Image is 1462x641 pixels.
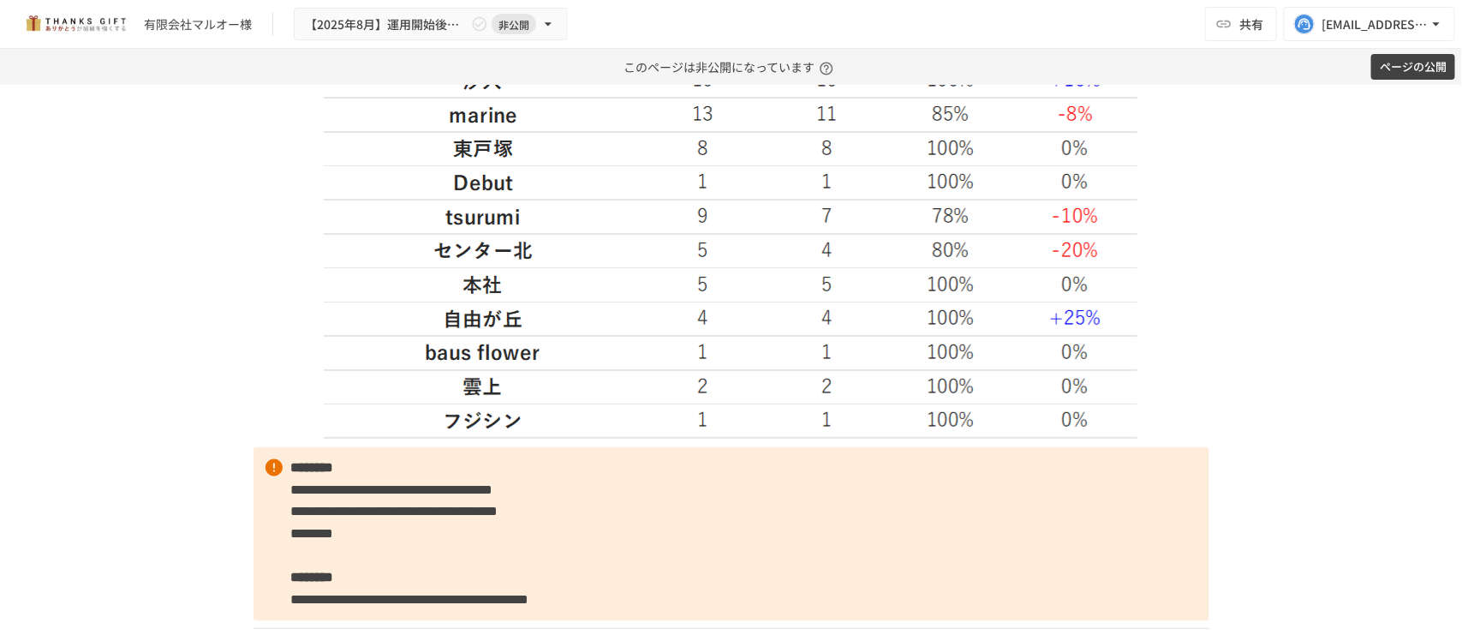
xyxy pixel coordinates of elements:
img: mMP1OxWUAhQbsRWCurg7vIHe5HqDpP7qZo7fRoNLXQh [21,10,130,38]
button: 共有 [1205,7,1277,41]
span: 【2025年8月】運用開始後振り返りミーティング [305,14,468,35]
button: [EMAIL_ADDRESS][DOMAIN_NAME] [1284,7,1455,41]
div: [EMAIL_ADDRESS][DOMAIN_NAME] [1322,14,1428,35]
p: このページは非公開になっています [624,49,838,85]
button: 【2025年8月】運用開始後振り返りミーティング非公開 [294,8,568,41]
span: 非公開 [492,15,536,33]
div: 有限会社マルオー様 [144,15,252,33]
span: 共有 [1239,15,1263,33]
button: ページの公開 [1371,54,1455,81]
